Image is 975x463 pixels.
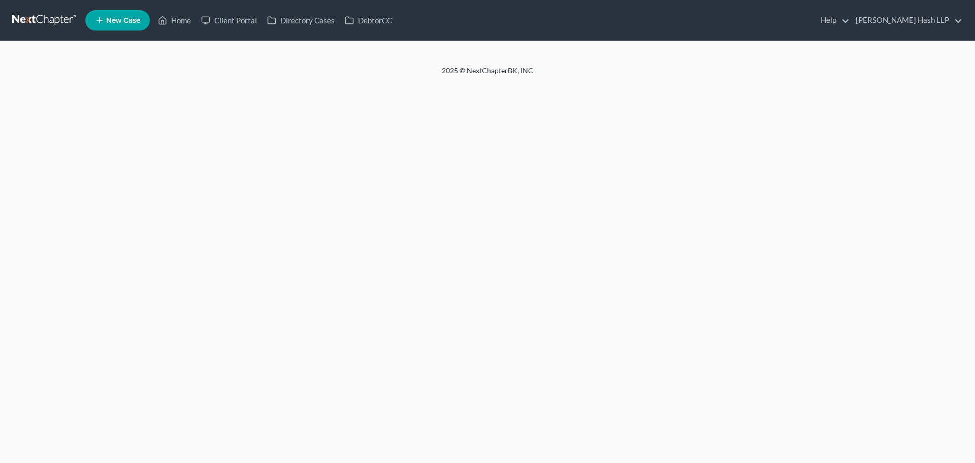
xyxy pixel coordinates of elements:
[816,11,850,29] a: Help
[851,11,962,29] a: [PERSON_NAME] Hash LLP
[196,11,262,29] a: Client Portal
[262,11,340,29] a: Directory Cases
[340,11,397,29] a: DebtorCC
[85,10,150,30] new-legal-case-button: New Case
[198,66,777,84] div: 2025 © NextChapterBK, INC
[153,11,196,29] a: Home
